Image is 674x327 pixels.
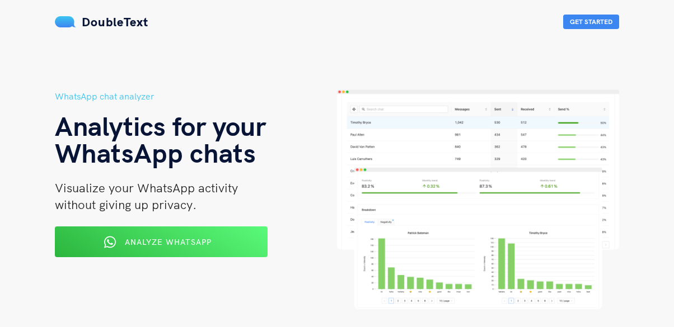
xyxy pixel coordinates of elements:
[55,136,256,169] span: WhatsApp chats
[55,241,268,251] a: Analyze WhatsApp
[55,180,238,196] span: Visualize your WhatsApp activity
[55,14,148,30] a: DoubleText
[55,89,337,103] h5: WhatsApp chat analyzer
[55,197,196,212] span: without giving up privacy.
[55,226,268,257] button: Analyze WhatsApp
[337,89,619,309] img: hero
[125,237,212,247] span: Analyze WhatsApp
[55,16,76,27] img: mS3x8y1f88AAAAABJRU5ErkJggg==
[55,109,266,143] span: Analytics for your
[82,14,148,30] span: DoubleText
[563,15,619,29] button: Get Started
